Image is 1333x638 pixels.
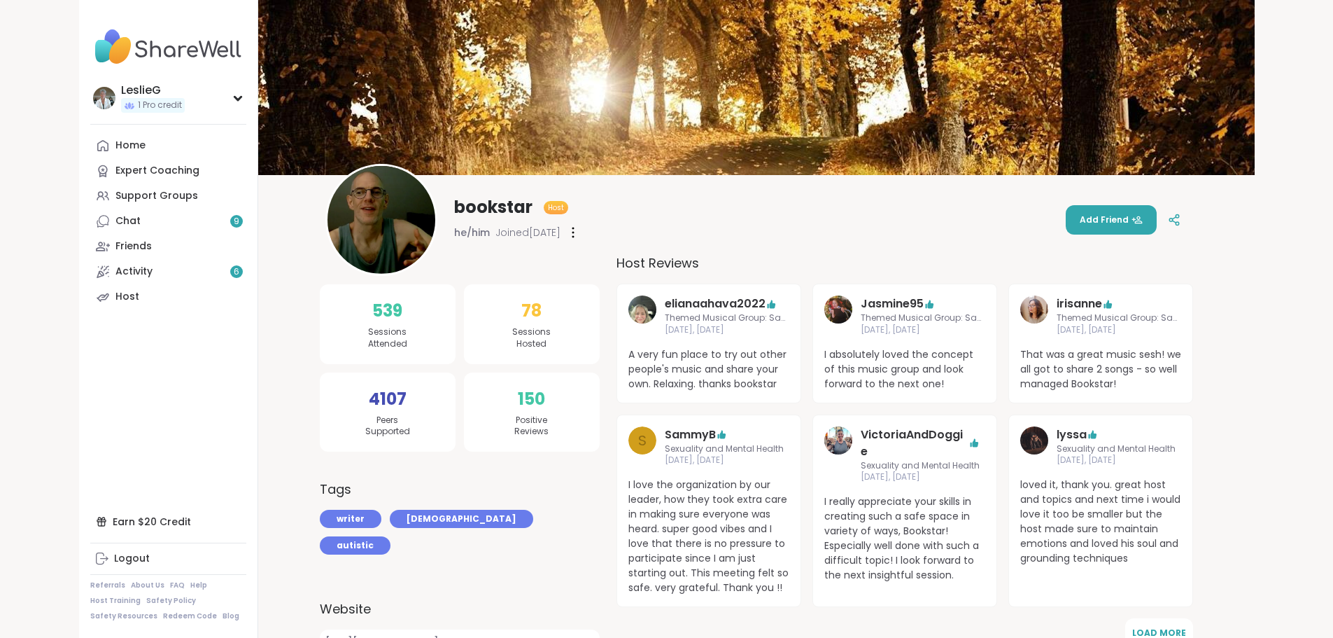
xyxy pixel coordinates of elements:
[1057,296,1102,312] a: irisanne
[518,387,545,412] span: 150
[861,312,985,324] span: Themed Musical Group: Sadness and Joy
[131,581,164,590] a: About Us
[665,455,784,466] span: [DATE], [DATE]
[407,513,516,525] span: [DEMOGRAPHIC_DATA]
[223,611,239,621] a: Blog
[90,234,246,259] a: Friends
[369,387,407,412] span: 4107
[320,480,351,499] h3: Tags
[1057,324,1181,336] span: [DATE], [DATE]
[861,427,968,460] a: VictoriaAndDoggie
[824,427,852,484] a: VictoriaAndDoggie
[512,326,551,350] span: Sessions Hosted
[665,427,716,443] a: SammyB
[665,312,789,324] span: Themed Musical Group: Sadness and Joy
[654,308,665,319] iframe: Spotlight
[90,596,141,606] a: Host Training
[90,284,246,310] a: Host
[1020,478,1181,566] span: loved it, thank you. great host and topics and next time i would love it too be smaller but the h...
[121,83,185,98] div: LeslieG
[320,599,600,618] label: Website
[514,415,549,438] span: Positive Reviews
[1020,296,1048,324] img: irisanne
[115,139,146,153] div: Home
[1066,205,1157,235] button: Add Friend
[824,347,985,391] span: I absolutely loved the concept of this music group and look forward to the next one!
[1057,427,1087,443] a: lyssa
[115,265,153,279] div: Activity
[90,209,246,234] a: Chat9
[548,202,564,213] span: Host
[454,226,490,240] span: he/him
[90,22,246,71] img: ShareWell Nav Logo
[115,189,198,203] div: Support Groups
[90,259,246,284] a: Activity6
[115,164,199,178] div: Expert Coaching
[234,266,239,278] span: 6
[1057,312,1181,324] span: Themed Musical Group: Sadness and Joy
[1020,427,1048,467] a: lyssa
[628,296,656,336] a: elianaahava2022
[665,296,766,312] a: elianaahava2022
[454,196,533,219] span: bookstar
[115,214,141,228] div: Chat
[234,216,239,228] span: 9
[665,324,789,336] span: [DATE], [DATE]
[90,546,246,571] a: Logout
[163,611,217,621] a: Redeem Code
[495,226,560,240] span: Joined [DATE]
[90,509,246,534] div: Earn $20 Credit
[1020,427,1048,455] img: lyssa
[115,290,139,304] div: Host
[665,443,784,455] span: Sexuality and Mental Health
[824,296,852,336] a: Jasmine95
[90,133,246,158] a: Home
[861,296,924,312] a: Jasmine95
[1057,455,1176,466] span: [DATE], [DATE]
[138,99,182,111] span: 1 Pro credit
[90,158,246,183] a: Expert Coaching
[1080,214,1143,226] span: Add Friend
[146,596,196,606] a: Safety Policy
[115,240,152,254] div: Friends
[327,166,435,274] img: bookstar
[337,513,365,525] span: writer
[1020,296,1048,336] a: irisanne
[114,552,150,566] div: Logout
[638,430,647,451] span: S
[824,494,985,583] span: I really appreciate your skills in creating such a safe space in variety of ways, Bookstar! Espec...
[628,478,789,595] span: I love the organization by our leader, how they took extra care in making sure everyone was heard...
[93,87,115,109] img: LeslieG
[170,581,185,590] a: FAQ
[190,581,207,590] a: Help
[861,471,980,483] span: [DATE], [DATE]
[90,611,157,621] a: Safety Resources
[824,296,852,324] img: Jasmine95
[628,347,789,391] span: A very fun place to try out other people's music and share your own. Relaxing. thanks bookstar
[628,427,656,467] a: S
[90,183,246,209] a: Support Groups
[824,427,852,455] img: VictoriaAndDoggie
[521,298,542,324] span: 78
[368,326,407,350] span: Sessions Attended
[861,460,980,472] span: Sexuality and Mental Health
[1020,347,1181,391] span: That was a great music sesh! we all got to share 2 songs - so well managed Bookstar!
[90,581,125,590] a: Referrals
[861,324,985,336] span: [DATE], [DATE]
[372,298,402,324] span: 539
[1057,443,1176,455] span: Sexuality and Mental Health
[365,415,410,438] span: Peers Supported
[628,296,656,324] img: elianaahava2022
[337,539,374,552] span: autistic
